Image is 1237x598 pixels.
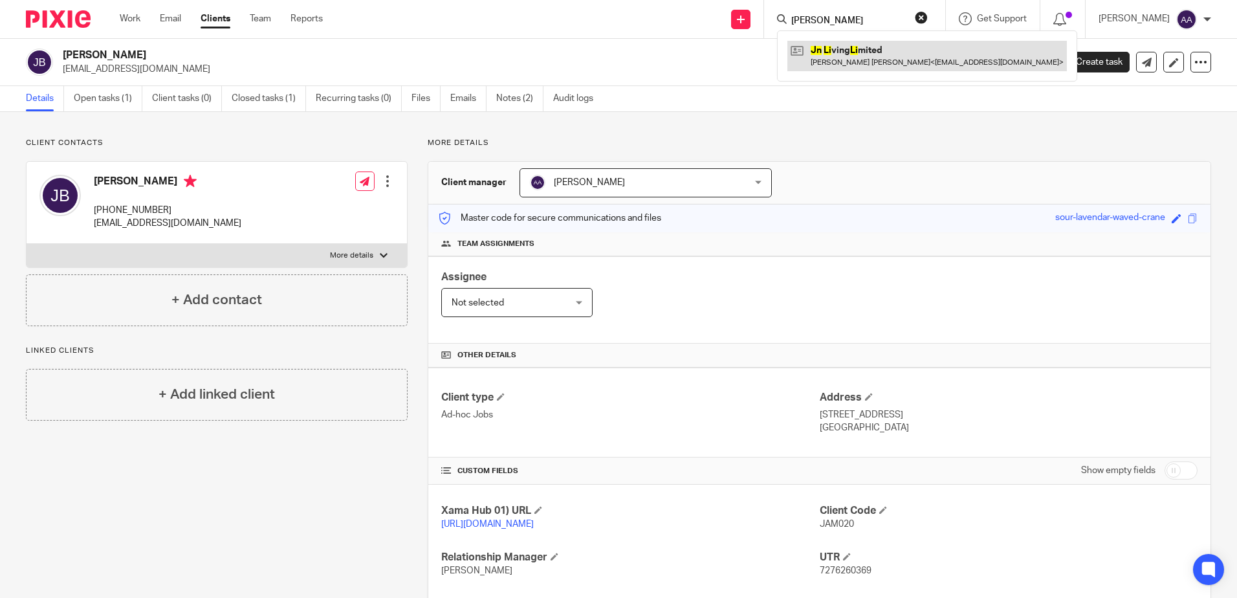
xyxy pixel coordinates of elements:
[441,551,819,564] h4: Relationship Manager
[553,86,603,111] a: Audit logs
[94,204,241,217] p: [PHONE_NUMBER]
[977,14,1027,23] span: Get Support
[820,408,1198,421] p: [STREET_ADDRESS]
[330,250,373,261] p: More details
[441,391,819,404] h4: Client type
[63,49,840,62] h2: [PERSON_NAME]
[120,12,140,25] a: Work
[316,86,402,111] a: Recurring tasks (0)
[457,239,534,249] span: Team assignments
[152,86,222,111] a: Client tasks (0)
[820,551,1198,564] h4: UTR
[39,175,81,216] img: svg%3E
[26,86,64,111] a: Details
[428,138,1211,148] p: More details
[452,298,504,307] span: Not selected
[26,10,91,28] img: Pixie
[915,11,928,24] button: Clear
[441,520,534,529] a: [URL][DOMAIN_NAME]
[450,86,487,111] a: Emails
[159,384,275,404] h4: + Add linked client
[1055,211,1165,226] div: sour-lavendar-waved-crane
[74,86,142,111] a: Open tasks (1)
[26,346,408,356] p: Linked clients
[63,63,1035,76] p: [EMAIL_ADDRESS][DOMAIN_NAME]
[184,175,197,188] i: Primary
[441,272,487,282] span: Assignee
[411,86,441,111] a: Files
[554,178,625,187] span: [PERSON_NAME]
[820,421,1198,434] p: [GEOGRAPHIC_DATA]
[94,175,241,191] h4: [PERSON_NAME]
[94,217,241,230] p: [EMAIL_ADDRESS][DOMAIN_NAME]
[790,16,906,27] input: Search
[820,504,1198,518] h4: Client Code
[457,350,516,360] span: Other details
[201,12,230,25] a: Clients
[232,86,306,111] a: Closed tasks (1)
[530,175,545,190] img: svg%3E
[441,466,819,476] h4: CUSTOM FIELDS
[441,408,819,421] p: Ad-hoc Jobs
[820,391,1198,404] h4: Address
[441,176,507,189] h3: Client manager
[160,12,181,25] a: Email
[438,212,661,225] p: Master code for secure communications and files
[290,12,323,25] a: Reports
[26,49,53,76] img: svg%3E
[26,138,408,148] p: Client contacts
[1081,464,1155,477] label: Show empty fields
[1176,9,1197,30] img: svg%3E
[820,566,871,575] span: 7276260369
[1099,12,1170,25] p: [PERSON_NAME]
[820,520,854,529] span: JAM020
[171,290,262,310] h4: + Add contact
[441,504,819,518] h4: Xama Hub 01) URL
[250,12,271,25] a: Team
[441,566,512,575] span: [PERSON_NAME]
[496,86,543,111] a: Notes (2)
[1055,52,1130,72] a: Create task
